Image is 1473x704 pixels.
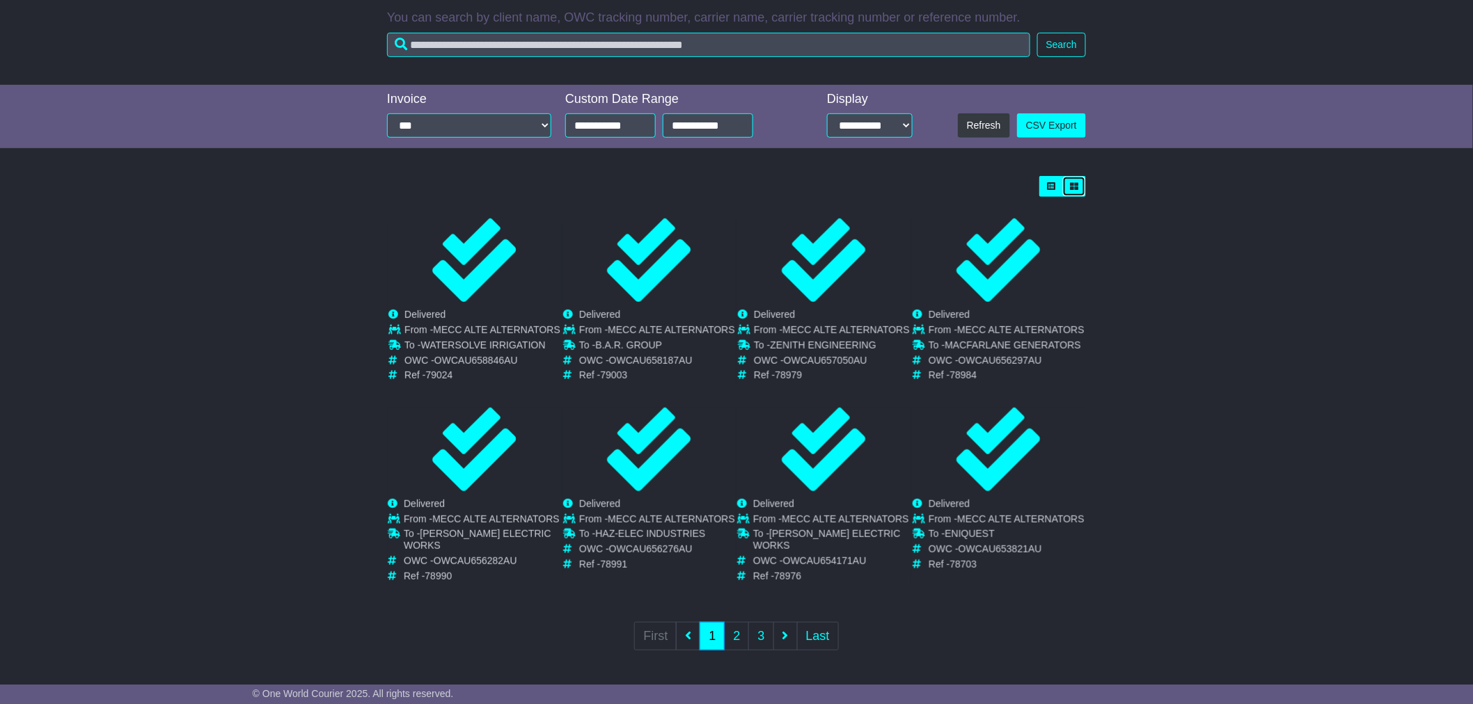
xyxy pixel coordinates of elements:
span: MECC ALTE ALTERNATORS [432,513,560,525]
a: 3 [748,622,773,650]
span: 79024 [425,369,452,381]
span: 78979 [775,369,802,381]
td: Ref - [929,369,1085,381]
span: WATERSOLVE IRRIGATION [420,339,545,351]
span: 79003 [600,369,627,381]
button: Refresh [958,113,1010,138]
span: Delivered [754,309,795,320]
span: B.A.R. GROUP [595,339,662,351]
td: From - [929,324,1085,339]
span: OWCAU653821AU [959,543,1042,554]
td: OWC - [579,355,735,370]
td: To - [753,528,911,555]
span: HAZ-ELEC INDUSTRIES [595,528,705,539]
span: 78991 [600,559,627,570]
span: MECC ALTE ALTERNATORS [957,324,1085,335]
span: Delivered [404,498,445,509]
td: To - [929,528,1085,543]
span: ENIQUEST [945,528,995,539]
td: From - [929,513,1085,529]
td: From - [404,324,560,339]
span: Delivered [404,309,446,320]
span: OWCAU658846AU [434,355,518,366]
span: OWCAU656276AU [609,543,693,554]
td: From - [404,513,561,529]
p: You can search by client name, OWC tracking number, carrier name, carrier tracking number or refe... [387,10,1086,26]
a: 2 [724,622,749,650]
span: Delivered [753,498,794,509]
td: From - [753,513,911,529]
span: MECC ALTE ALTERNATORS [957,513,1085,525]
button: Search [1037,33,1086,57]
td: OWC - [929,355,1085,370]
td: Ref - [753,570,911,582]
td: OWC - [404,555,561,570]
span: MECC ALTE ALTERNATORS [782,324,910,335]
span: Delivered [929,498,970,509]
div: Display [827,92,913,107]
span: MECC ALTE ALTERNATORS [608,324,735,335]
td: Ref - [579,369,735,381]
span: ZENITH ENGINEERING [770,339,876,351]
span: Delivered [579,498,620,509]
div: Custom Date Range [565,92,789,107]
td: Ref - [579,559,735,570]
td: To - [404,528,561,555]
span: [PERSON_NAME] ELECTRIC WORKS [753,528,901,551]
td: To - [754,339,910,355]
span: 78976 [774,570,801,582]
span: OWCAU656297AU [959,355,1042,366]
td: From - [579,513,735,529]
td: OWC - [579,543,735,559]
td: To - [404,339,560,355]
span: Delivered [579,309,620,320]
td: Ref - [929,559,1085,570]
span: 78984 [950,369,977,381]
span: OWCAU658187AU [609,355,693,366]
div: Invoice [387,92,551,107]
span: OWCAU654171AU [783,555,867,566]
span: MECC ALTE ALTERNATORS [608,513,735,525]
span: © One World Courier 2025. All rights reserved. [253,688,454,699]
span: OWCAU657050AU [784,355,867,366]
td: To - [579,339,735,355]
td: OWC - [753,555,911,570]
td: From - [579,324,735,339]
td: To - [929,339,1085,355]
td: OWC - [404,355,560,370]
td: OWC - [754,355,910,370]
span: MECC ALTE ALTERNATORS [782,513,909,525]
a: 1 [700,622,725,650]
span: Delivered [929,309,970,320]
span: OWCAU656282AU [434,555,517,566]
td: To - [579,528,735,543]
span: MECC ALTE ALTERNATORS [433,324,560,335]
td: OWC - [929,543,1085,559]
td: Ref - [404,369,560,381]
span: 78703 [950,559,977,570]
td: Ref - [404,570,561,582]
td: Ref - [754,369,910,381]
a: Last [797,622,839,650]
a: CSV Export [1017,113,1086,138]
td: From - [754,324,910,339]
span: [PERSON_NAME] ELECTRIC WORKS [404,528,551,551]
span: 78990 [425,570,452,582]
span: MACFARLANE GENERATORS [945,339,1081,351]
